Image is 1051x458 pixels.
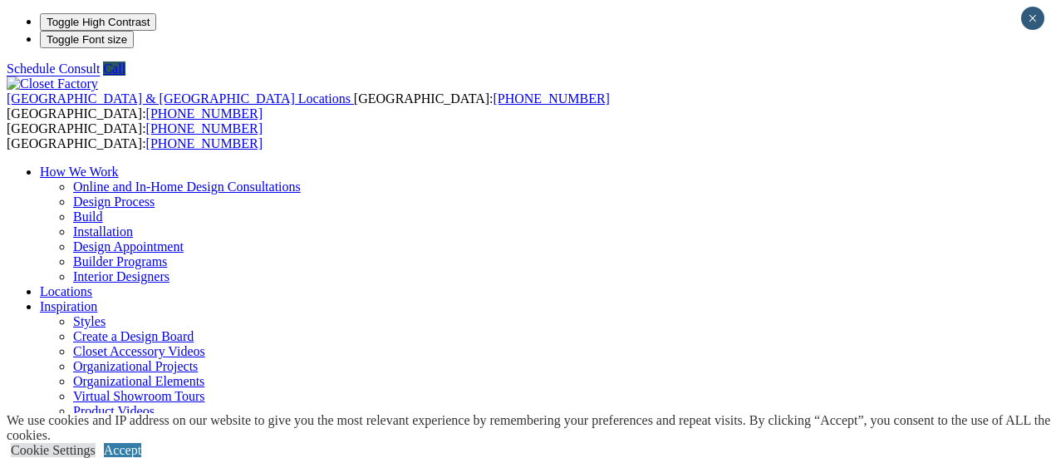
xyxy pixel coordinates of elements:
a: Build [73,209,103,224]
a: [PHONE_NUMBER] [493,91,609,106]
a: Organizational Projects [73,359,198,373]
a: Virtual Showroom Tours [73,389,205,403]
a: Installation [73,224,133,239]
span: [GEOGRAPHIC_DATA]: [GEOGRAPHIC_DATA]: [7,121,263,150]
a: Organizational Elements [73,374,204,388]
a: Design Process [73,195,155,209]
a: Styles [73,314,106,328]
span: [GEOGRAPHIC_DATA]: [GEOGRAPHIC_DATA]: [7,91,610,121]
a: [GEOGRAPHIC_DATA] & [GEOGRAPHIC_DATA] Locations [7,91,354,106]
button: Close [1021,7,1044,30]
a: Locations [40,284,92,298]
div: We use cookies and IP address on our website to give you the most relevant experience by remember... [7,413,1051,443]
a: Create a Design Board [73,329,194,343]
button: Toggle Font size [40,31,134,48]
a: Accept [104,443,141,457]
a: Cookie Settings [11,443,96,457]
a: How We Work [40,165,119,179]
a: Closet Accessory Videos [73,344,205,358]
button: Toggle High Contrast [40,13,156,31]
img: Closet Factory [7,76,98,91]
span: [GEOGRAPHIC_DATA] & [GEOGRAPHIC_DATA] Locations [7,91,351,106]
a: Inspiration [40,299,97,313]
a: Online and In-Home Design Consultations [73,180,301,194]
a: [PHONE_NUMBER] [146,136,263,150]
a: Product Videos [73,404,155,418]
span: Toggle Font size [47,33,127,46]
a: Design Appointment [73,239,184,254]
a: Call [103,62,125,76]
span: Toggle High Contrast [47,16,150,28]
a: Schedule Consult [7,62,100,76]
a: Interior Designers [73,269,169,283]
a: [PHONE_NUMBER] [146,121,263,135]
a: Builder Programs [73,254,167,268]
a: [PHONE_NUMBER] [146,106,263,121]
